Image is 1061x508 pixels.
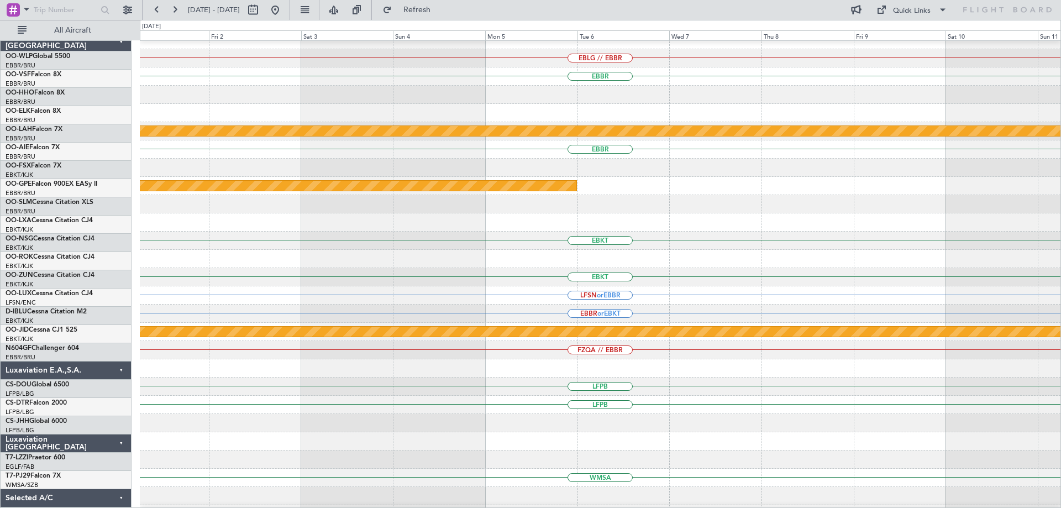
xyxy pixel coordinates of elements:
[6,390,34,398] a: LFPB/LBG
[6,400,67,406] a: CS-DTRFalcon 2000
[946,30,1038,40] div: Sat 10
[6,280,33,289] a: EBKT/KJK
[6,418,67,425] a: CS-JHHGlobal 6000
[6,207,35,216] a: EBBR/BRU
[6,463,34,471] a: EGLF/FAB
[6,53,70,60] a: OO-WLPGlobal 5500
[761,30,854,40] div: Thu 8
[6,181,97,187] a: OO-GPEFalcon 900EX EASy II
[6,308,27,315] span: D-IBLU
[6,262,33,270] a: EBKT/KJK
[6,290,93,297] a: OO-LUXCessna Citation CJ4
[6,90,34,96] span: OO-HHO
[393,30,485,40] div: Sun 4
[6,345,31,352] span: N604GF
[6,217,93,224] a: OO-LXACessna Citation CJ4
[6,71,61,78] a: OO-VSFFalcon 8X
[34,2,97,18] input: Trip Number
[6,90,65,96] a: OO-HHOFalcon 8X
[6,353,35,362] a: EBBR/BRU
[6,171,33,179] a: EBKT/KJK
[6,426,34,434] a: LFPB/LBG
[893,6,931,17] div: Quick Links
[6,199,93,206] a: OO-SLMCessna Citation XLS
[854,30,946,40] div: Fri 9
[6,61,35,70] a: EBBR/BRU
[6,226,33,234] a: EBKT/KJK
[6,254,33,260] span: OO-ROK
[577,30,670,40] div: Tue 6
[117,30,209,40] div: Thu 1
[6,254,94,260] a: OO-ROKCessna Citation CJ4
[871,1,953,19] button: Quick Links
[209,30,301,40] div: Fri 2
[6,272,94,279] a: OO-ZUNCessna Citation CJ4
[6,181,31,187] span: OO-GPE
[6,108,30,114] span: OO-ELK
[142,22,161,32] div: [DATE]
[6,235,94,242] a: OO-NSGCessna Citation CJ4
[6,454,28,461] span: T7-LZZI
[6,308,87,315] a: D-IBLUCessna Citation M2
[394,6,440,14] span: Refresh
[6,298,36,307] a: LFSN/ENC
[12,22,120,39] button: All Aircraft
[6,327,29,333] span: OO-JID
[6,454,65,461] a: T7-LZZIPraetor 600
[6,345,79,352] a: N604GFChallenger 604
[6,153,35,161] a: EBBR/BRU
[6,381,31,388] span: CS-DOU
[6,116,35,124] a: EBBR/BRU
[669,30,761,40] div: Wed 7
[6,244,33,252] a: EBKT/KJK
[6,71,31,78] span: OO-VSF
[301,30,393,40] div: Sat 3
[6,80,35,88] a: EBBR/BRU
[6,327,77,333] a: OO-JIDCessna CJ1 525
[6,381,69,388] a: CS-DOUGlobal 6500
[6,408,34,416] a: LFPB/LBG
[6,418,29,425] span: CS-JHH
[6,473,30,479] span: T7-PJ29
[6,400,29,406] span: CS-DTR
[6,317,33,325] a: EBKT/KJK
[6,272,33,279] span: OO-ZUN
[6,134,35,143] a: EBBR/BRU
[6,217,31,224] span: OO-LXA
[29,27,117,34] span: All Aircraft
[6,126,62,133] a: OO-LAHFalcon 7X
[6,290,31,297] span: OO-LUX
[6,126,32,133] span: OO-LAH
[6,481,38,489] a: WMSA/SZB
[6,163,31,169] span: OO-FSX
[6,235,33,242] span: OO-NSG
[188,5,240,15] span: [DATE] - [DATE]
[377,1,444,19] button: Refresh
[6,163,61,169] a: OO-FSXFalcon 7X
[6,108,61,114] a: OO-ELKFalcon 8X
[6,473,61,479] a: T7-PJ29Falcon 7X
[6,98,35,106] a: EBBR/BRU
[6,199,32,206] span: OO-SLM
[6,189,35,197] a: EBBR/BRU
[6,53,33,60] span: OO-WLP
[485,30,577,40] div: Mon 5
[6,335,33,343] a: EBKT/KJK
[6,144,60,151] a: OO-AIEFalcon 7X
[6,144,29,151] span: OO-AIE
